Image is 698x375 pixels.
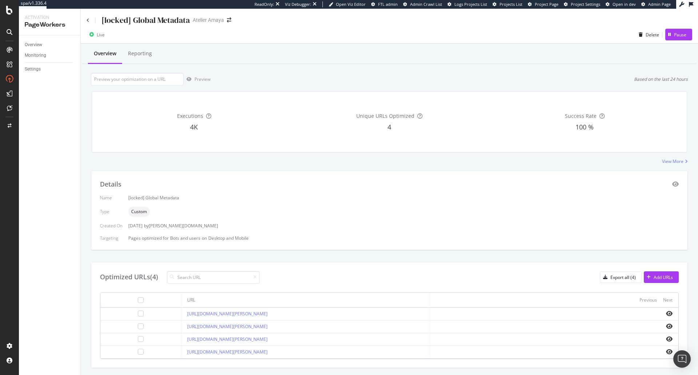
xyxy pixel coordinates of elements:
div: [locked] Global Metadata [101,15,190,26]
span: Open in dev [613,1,636,7]
button: Delete [636,29,659,40]
div: Add URLs [654,274,673,280]
input: Search URL [167,271,260,284]
a: Overview [25,41,75,49]
div: Created On [100,223,123,229]
a: Projects List [493,1,522,7]
a: FTL admin [371,1,398,7]
a: Monitoring [25,52,75,59]
span: Success Rate [565,112,597,119]
div: Atelier Amaya [193,16,224,24]
div: PageWorkers [25,21,75,29]
div: Activation [25,15,75,21]
div: Details [100,180,121,189]
div: View More [662,158,683,164]
div: [DATE] [128,223,679,229]
button: Previous [639,296,657,304]
a: Open Viz Editor [329,1,366,7]
div: Reporting [128,50,152,57]
button: Add URLs [644,271,679,283]
div: Name [100,195,123,201]
a: [URL][DOMAIN_NAME][PERSON_NAME] [187,323,268,330]
div: Live [97,32,105,38]
div: eye [672,181,679,187]
a: [URL][DOMAIN_NAME][PERSON_NAME] [187,349,268,355]
span: FTL admin [378,1,398,7]
span: Executions [177,112,203,119]
a: View More [662,158,688,164]
i: eye [666,311,673,316]
i: eye [666,349,673,355]
div: Pause [674,32,686,38]
div: Bots and users [170,235,200,241]
a: Project Page [528,1,558,7]
div: neutral label [128,207,150,217]
span: Logs Projects List [454,1,487,7]
span: Open Viz Editor [336,1,366,7]
span: 100 % [575,123,594,131]
div: Next [663,297,673,303]
span: Custom [131,210,147,214]
button: Next [663,296,673,304]
div: Delete [646,32,659,38]
div: Export all (4) [610,274,636,280]
span: 4 [388,123,391,131]
div: Viz Debugger: [285,1,311,7]
a: Admin Page [641,1,671,7]
div: [locked] Global Metadata [128,195,679,201]
span: Project Settings [571,1,600,7]
div: arrow-right-arrow-left [227,17,231,23]
div: Settings [25,65,41,73]
button: Preview [184,73,210,85]
div: by [PERSON_NAME][DOMAIN_NAME] [144,223,218,229]
div: Optimized URLs (4) [100,272,158,282]
div: Previous [639,297,657,303]
input: Preview your optimization on a URL [91,73,184,85]
button: Pause [665,29,692,40]
button: Export all (4) [600,271,642,283]
div: Preview [194,76,210,82]
div: Overview [94,50,116,57]
a: Click to go back [87,18,89,23]
div: Based on the last 24 hours [634,76,688,82]
div: Targeting [100,235,123,241]
div: Desktop and Mobile [208,235,249,241]
span: Unique URLs Optimized [356,112,414,119]
div: URL [187,297,195,303]
a: Admin Crawl List [403,1,442,7]
a: Settings [25,65,75,73]
span: Admin Crawl List [410,1,442,7]
a: Logs Projects List [448,1,487,7]
div: Overview [25,41,42,49]
a: [URL][DOMAIN_NAME][PERSON_NAME] [187,311,268,317]
a: Project Settings [564,1,600,7]
div: Monitoring [25,52,46,59]
a: Open in dev [606,1,636,7]
div: ReadOnly: [254,1,274,7]
div: Pages optimized for on [128,235,679,241]
div: Open Intercom Messenger [673,350,691,368]
span: 4K [190,123,198,131]
i: eye [666,336,673,342]
i: eye [666,323,673,329]
div: Type [100,208,123,215]
span: Admin Page [648,1,671,7]
span: Project Page [535,1,558,7]
a: [URL][DOMAIN_NAME][PERSON_NAME] [187,336,268,342]
span: Projects List [500,1,522,7]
